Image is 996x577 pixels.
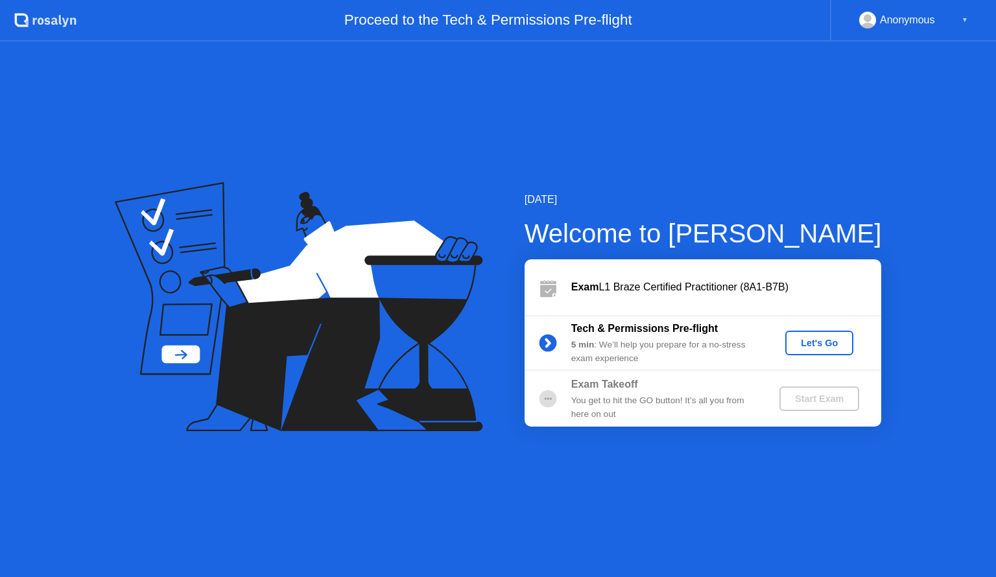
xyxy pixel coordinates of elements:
div: L1 Braze Certified Practitioner (8A1-B7B) [571,279,881,295]
div: Let's Go [790,338,848,348]
b: Tech & Permissions Pre-flight [571,323,718,334]
div: Start Exam [785,394,854,404]
button: Let's Go [785,331,853,355]
div: : We’ll help you prepare for a no-stress exam experience [571,338,758,365]
div: Anonymous [880,12,935,29]
b: 5 min [571,340,595,349]
div: ▼ [962,12,968,29]
button: Start Exam [779,386,859,411]
div: You get to hit the GO button! It’s all you from here on out [571,394,758,421]
b: Exam [571,281,599,292]
div: [DATE] [525,192,882,207]
div: Welcome to [PERSON_NAME] [525,214,882,253]
b: Exam Takeoff [571,379,638,390]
